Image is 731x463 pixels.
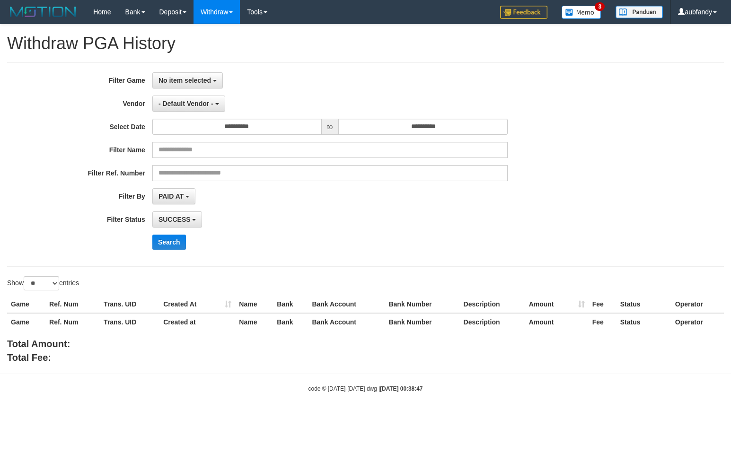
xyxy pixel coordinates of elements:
button: No item selected [152,72,223,88]
th: Bank Number [385,313,459,331]
th: Operator [671,313,724,331]
th: Created At [159,296,235,313]
th: Ref. Num [45,296,100,313]
th: Bank Account [308,296,385,313]
th: Game [7,296,45,313]
th: Bank [273,296,308,313]
th: Trans. UID [100,313,159,331]
th: Bank Account [308,313,385,331]
span: No item selected [159,77,211,84]
img: Button%20Memo.svg [562,6,601,19]
h1: Withdraw PGA History [7,34,724,53]
th: Operator [671,296,724,313]
span: SUCCESS [159,216,191,223]
img: MOTION_logo.png [7,5,79,19]
img: Feedback.jpg [500,6,547,19]
button: Search [152,235,186,250]
th: Status [617,296,671,313]
span: to [321,119,339,135]
span: 3 [595,2,605,11]
button: - Default Vendor - [152,96,225,112]
b: Total Fee: [7,352,51,363]
th: Fee [589,296,617,313]
th: Bank Number [385,296,459,313]
button: PAID AT [152,188,195,204]
img: panduan.png [616,6,663,18]
th: Status [617,313,671,331]
th: Fee [589,313,617,331]
select: Showentries [24,276,59,290]
th: Description [460,296,525,313]
th: Amount [525,313,589,331]
button: SUCCESS [152,211,203,227]
th: Amount [525,296,589,313]
th: Name [235,313,273,331]
th: Created at [159,313,235,331]
th: Ref. Num [45,313,100,331]
th: Game [7,313,45,331]
small: code © [DATE]-[DATE] dwg | [308,385,423,392]
b: Total Amount: [7,339,70,349]
label: Show entries [7,276,79,290]
th: Trans. UID [100,296,159,313]
th: Bank [273,313,308,331]
span: PAID AT [159,192,184,200]
th: Description [460,313,525,331]
span: - Default Vendor - [159,100,213,107]
strong: [DATE] 00:38:47 [380,385,423,392]
th: Name [235,296,273,313]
